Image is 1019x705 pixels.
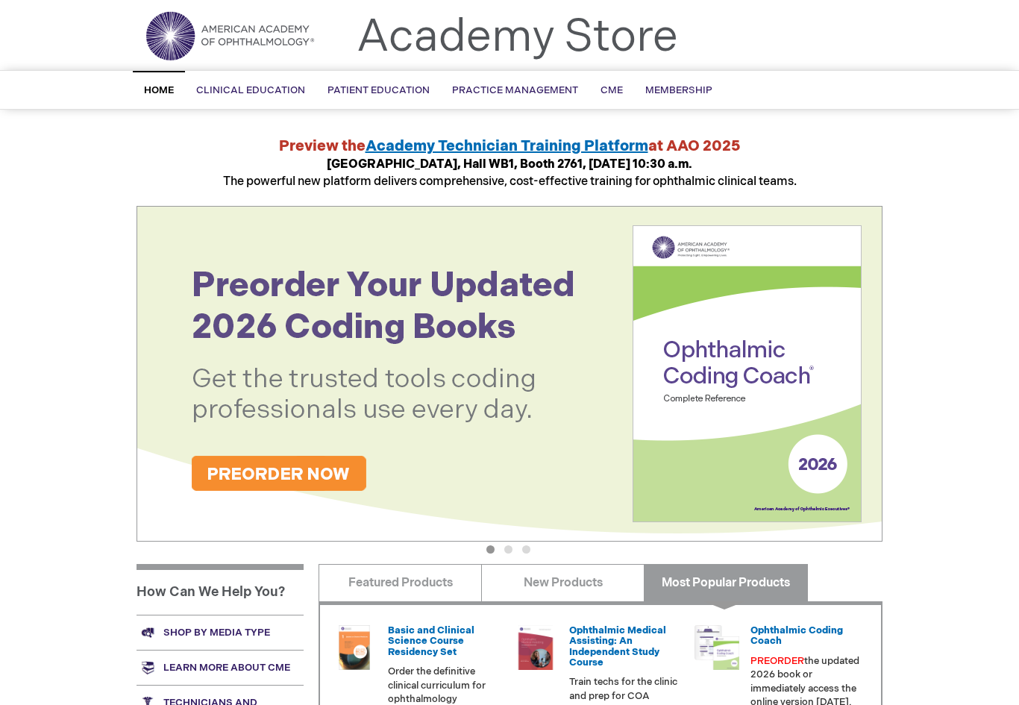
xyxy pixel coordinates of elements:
font: PREORDER [750,655,804,667]
span: CME [601,84,623,96]
span: Patient Education [327,84,430,96]
a: Featured Products [319,564,482,601]
strong: Preview the at AAO 2025 [279,137,741,155]
a: New Products [481,564,645,601]
button: 1 of 3 [486,545,495,554]
a: Basic and Clinical Science Course Residency Set [388,624,474,658]
a: Academy Technician Training Platform [366,137,648,155]
a: Ophthalmic Coding Coach [750,624,843,647]
span: Membership [645,84,712,96]
strong: [GEOGRAPHIC_DATA], Hall WB1, Booth 2761, [DATE] 10:30 a.m. [327,157,692,172]
a: Ophthalmic Medical Assisting: An Independent Study Course [569,624,666,668]
span: Clinical Education [196,84,305,96]
a: Most Popular Products [644,564,807,601]
span: Practice Management [452,84,578,96]
button: 2 of 3 [504,545,512,554]
span: Home [144,84,174,96]
img: 0219007u_51.png [513,625,558,670]
button: 3 of 3 [522,545,530,554]
a: Learn more about CME [137,650,304,685]
span: The powerful new platform delivers comprehensive, cost-effective training for ophthalmic clinical... [223,157,797,189]
img: CODNGU.png [695,625,739,670]
h1: How Can We Help You? [137,564,304,615]
a: Shop by media type [137,615,304,650]
img: 02850963u_47.png [332,625,377,670]
a: Academy Store [357,10,678,64]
